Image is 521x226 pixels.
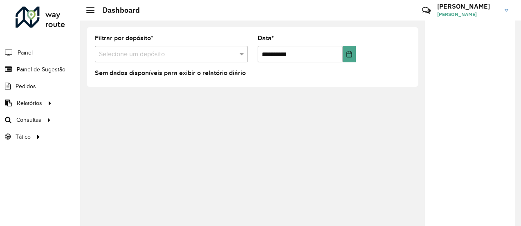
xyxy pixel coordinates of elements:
[16,82,36,91] span: Pedidos
[418,2,435,19] a: Contato Rápido
[95,68,246,78] label: Sem dados disponíveis para exibir o relatório diário
[17,65,65,74] span: Painel de Sugestão
[16,132,31,141] span: Tático
[17,99,42,107] span: Relatórios
[437,11,499,18] span: [PERSON_NAME]
[16,116,41,124] span: Consultas
[258,33,274,43] label: Data
[95,33,153,43] label: Filtrar por depósito
[437,2,499,10] h3: [PERSON_NAME]
[18,48,33,57] span: Painel
[94,6,140,15] h2: Dashboard
[343,46,356,62] button: Choose Date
